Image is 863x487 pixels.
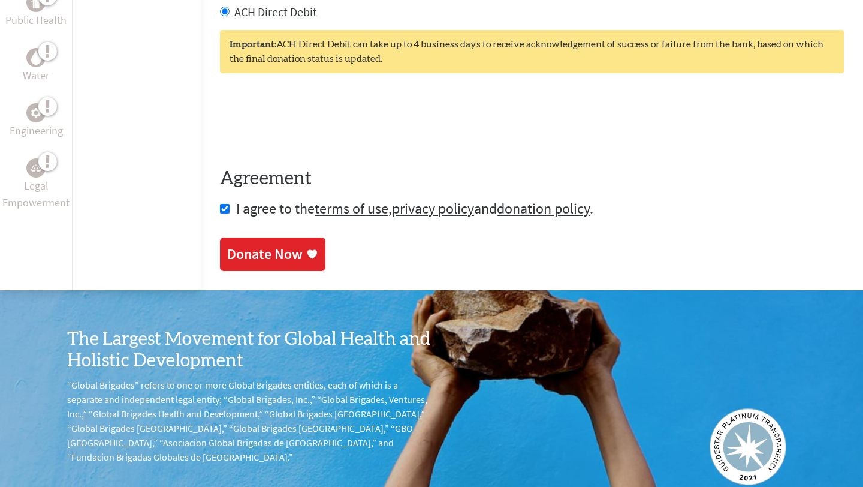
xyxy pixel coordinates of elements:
p: Legal Empowerment [2,178,70,211]
a: privacy policy [392,199,474,218]
div: Engineering [26,103,46,122]
a: donation policy [497,199,590,218]
iframe: To enrich screen reader interactions, please activate Accessibility in Grammarly extension settings [220,97,402,144]
div: Donate Now [227,245,303,264]
p: “Global Brigades” refers to one or more Global Brigades entities, each of which is a separate and... [67,378,431,464]
div: Water [26,48,46,67]
a: Legal EmpowermentLegal Empowerment [2,158,70,211]
img: Engineering [31,108,41,118]
div: ACH Direct Debit can take up to 4 business days to receive acknowledgement of success or failure ... [220,30,844,73]
p: Water [23,67,49,84]
a: WaterWater [23,48,49,84]
span: I agree to the , and . [236,199,593,218]
h3: The Largest Movement for Global Health and Holistic Development [67,329,431,372]
img: Legal Empowerment [31,164,41,172]
a: EngineeringEngineering [10,103,63,139]
label: ACH Direct Debit [234,4,317,19]
h4: Agreement [220,168,844,190]
p: Engineering [10,122,63,139]
div: Legal Empowerment [26,158,46,178]
a: Donate Now [220,238,325,271]
p: Public Health [5,12,67,29]
img: Guidestar 2019 [710,408,786,485]
strong: Important: [230,40,276,49]
a: terms of use [315,199,388,218]
img: Water [31,51,41,65]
